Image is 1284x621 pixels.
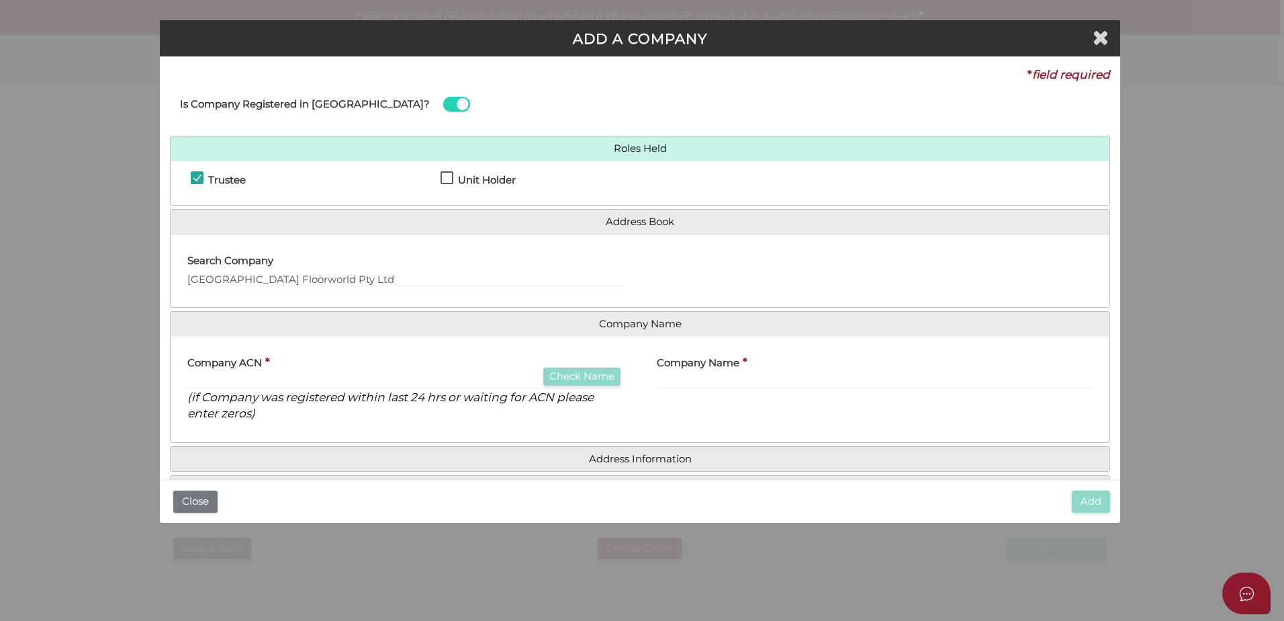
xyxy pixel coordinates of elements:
a: Company Name [181,319,1099,330]
h4: Search Company [187,255,273,267]
button: Open asap [1222,573,1271,614]
a: Address Information [181,454,1099,465]
button: Add [1072,491,1110,513]
h4: Company ACN [187,358,262,369]
button: Check Name [543,368,621,386]
input: Search Addressbook [187,272,623,287]
a: Address Book [181,216,1099,228]
i: (if Company was registered within last 24 hrs or waiting for ACN please enter zeros) [187,390,594,421]
button: Close [173,491,218,513]
h4: Company Name [657,358,739,369]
